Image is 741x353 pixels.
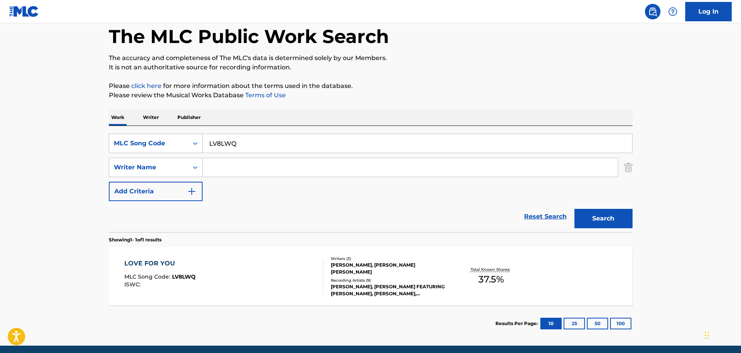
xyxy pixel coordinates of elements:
img: 9d2ae6d4665cec9f34b9.svg [187,187,196,196]
p: Please for more information about the terms used in the database. [109,81,633,91]
h1: The MLC Public Work Search [109,25,389,48]
div: Recording Artists ( 9 ) [331,277,448,283]
div: MLC Song Code [114,139,184,148]
div: LOVE FOR YOU [124,259,196,268]
p: Writer [141,109,161,126]
button: Search [574,209,633,228]
span: 37.5 % [478,272,504,286]
img: search [648,7,657,16]
p: Total Known Shares: [471,267,512,272]
p: Showing 1 - 1 of 1 results [109,236,162,243]
p: The accuracy and completeness of The MLC's data is determined solely by our Members. [109,53,633,63]
button: 25 [564,318,585,329]
iframe: Chat Widget [702,316,741,353]
span: ISWC : [124,281,143,288]
a: Public Search [645,4,660,19]
button: 50 [587,318,608,329]
button: Add Criteria [109,182,203,201]
a: Reset Search [520,208,571,225]
img: Delete Criterion [624,158,633,177]
p: Results Per Page: [495,320,540,327]
div: Writers ( 3 ) [331,256,448,262]
a: Log In [685,2,732,21]
img: MLC Logo [9,6,39,17]
div: Drag [705,324,709,347]
div: Help [665,4,681,19]
a: click here [131,82,162,90]
p: Work [109,109,127,126]
p: Publisher [175,109,203,126]
img: help [668,7,677,16]
div: [PERSON_NAME], [PERSON_NAME] [PERSON_NAME] [331,262,448,276]
a: Terms of Use [244,91,286,99]
p: It is not an authoritative source for recording information. [109,63,633,72]
a: LOVE FOR YOUMLC Song Code:LV8LWQISWC:Writers (3)[PERSON_NAME], [PERSON_NAME] [PERSON_NAME]Recordi... [109,247,633,305]
div: Writer Name [114,163,184,172]
p: Please review the Musical Works Database [109,91,633,100]
span: MLC Song Code : [124,273,172,280]
form: Search Form [109,134,633,232]
div: [PERSON_NAME], [PERSON_NAME] FEATURING [PERSON_NAME], [PERSON_NAME], [PERSON_NAME], [PERSON_NAME]... [331,283,448,297]
button: 10 [540,318,562,329]
button: 100 [610,318,631,329]
span: LV8LWQ [172,273,196,280]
